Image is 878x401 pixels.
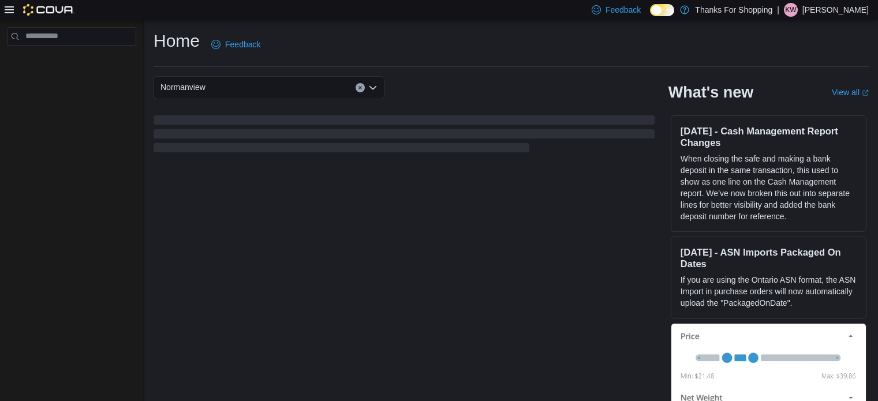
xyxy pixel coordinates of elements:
svg: External link [862,89,869,96]
h1: Home [154,29,200,53]
p: [PERSON_NAME] [802,3,869,17]
span: Loading [154,118,655,155]
a: View allExternal link [832,88,869,97]
span: Normanview [160,80,206,94]
h3: [DATE] - ASN Imports Packaged On Dates [681,246,857,269]
div: Kennedy Wilson [784,3,798,17]
span: Feedback [225,39,260,50]
img: Cova [23,4,74,16]
input: Dark Mode [650,4,674,16]
button: Clear input [356,83,365,92]
span: KW [785,3,796,17]
span: Feedback [606,4,641,16]
h2: What's new [668,83,753,102]
a: Feedback [207,33,265,56]
p: When closing the safe and making a bank deposit in the same transaction, this used to show as one... [681,153,857,222]
p: Thanks For Shopping [695,3,772,17]
nav: Complex example [7,48,136,76]
h3: [DATE] - Cash Management Report Changes [681,125,857,148]
span: Dark Mode [650,16,651,17]
p: If you are using the Ontario ASN format, the ASN Import in purchase orders will now automatically... [681,274,857,309]
p: | [777,3,779,17]
button: Open list of options [368,83,378,92]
